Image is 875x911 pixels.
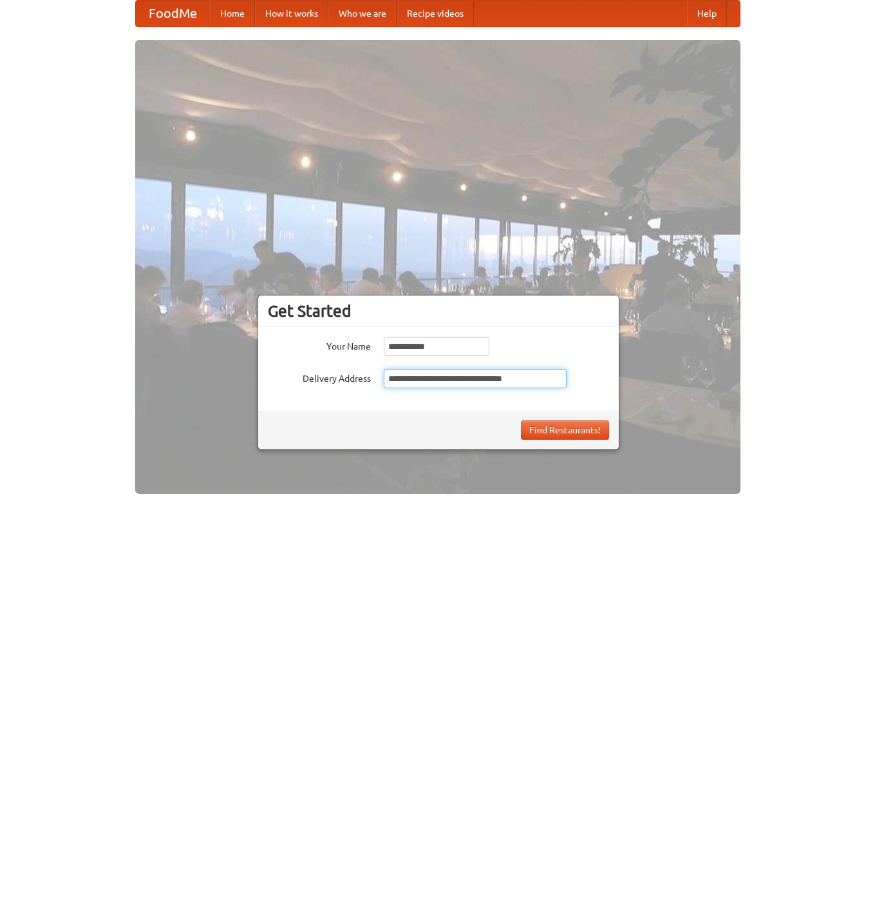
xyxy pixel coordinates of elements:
a: Home [210,1,255,26]
a: Help [687,1,727,26]
a: Who we are [328,1,397,26]
button: Find Restaurants! [521,420,609,440]
label: Your Name [268,337,371,353]
a: How it works [255,1,328,26]
label: Delivery Address [268,369,371,385]
h3: Get Started [268,301,609,321]
a: Recipe videos [397,1,474,26]
a: FoodMe [136,1,210,26]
